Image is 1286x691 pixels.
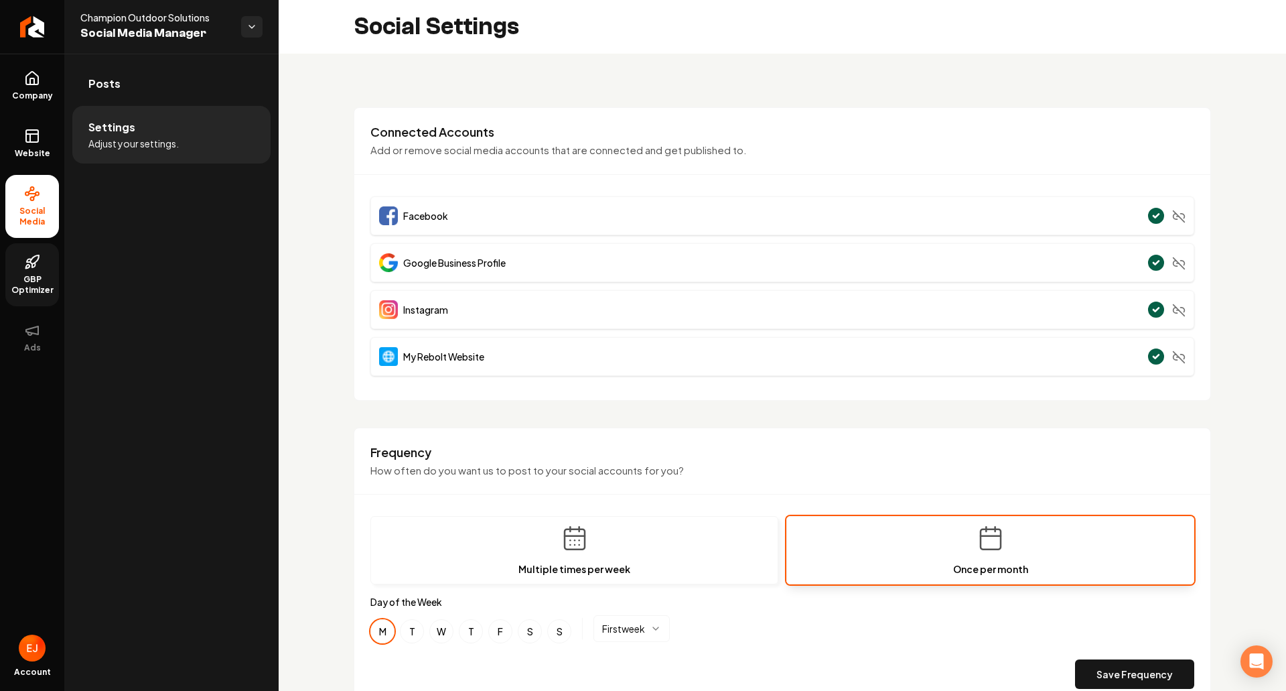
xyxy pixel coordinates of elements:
img: Google [379,253,398,272]
span: Social Media [5,206,59,227]
button: Monday [370,619,395,643]
span: My Rebolt Website [403,350,484,363]
button: Ads [5,312,59,364]
span: Posts [88,76,121,92]
a: GBP Optimizer [5,243,59,306]
img: Facebook [379,206,398,225]
a: Posts [72,62,271,105]
span: Adjust your settings. [88,137,179,150]
h3: Frequency [370,444,1194,460]
button: Saturday [518,619,542,643]
a: Website [5,117,59,170]
h3: Connected Accounts [370,124,1194,140]
button: Save Frequency [1075,659,1194,689]
p: How often do you want us to post to your social accounts for you? [370,463,1194,479]
img: Eduard Joers [19,635,46,662]
span: GBP Optimizer [5,274,59,296]
span: Instagram [403,303,448,316]
span: Settings [88,119,135,135]
img: Rebolt Logo [20,16,45,38]
h2: Social Settings [354,13,519,40]
span: Social Media Manager [80,24,230,43]
a: Company [5,60,59,112]
button: Friday [488,619,512,643]
button: Open user button [19,635,46,662]
button: Sunday [547,619,571,643]
span: Ads [19,342,46,353]
img: Instagram [379,300,398,319]
p: Add or remove social media accounts that are connected and get published to. [370,143,1194,158]
button: Wednesday [429,619,453,643]
button: Thursday [459,619,483,643]
span: Facebook [403,209,448,223]
button: Tuesday [400,619,424,643]
div: Open Intercom Messenger [1240,645,1273,678]
span: Website [9,148,56,159]
button: Multiple times per week [370,516,778,584]
span: Account [14,667,51,678]
span: Google Business Profile [403,256,506,269]
button: Once per month [786,516,1194,584]
img: Website [379,347,398,366]
span: Champion Outdoor Solutions [80,11,230,24]
label: Day of the Week [370,595,1194,609]
span: Company [7,90,58,101]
